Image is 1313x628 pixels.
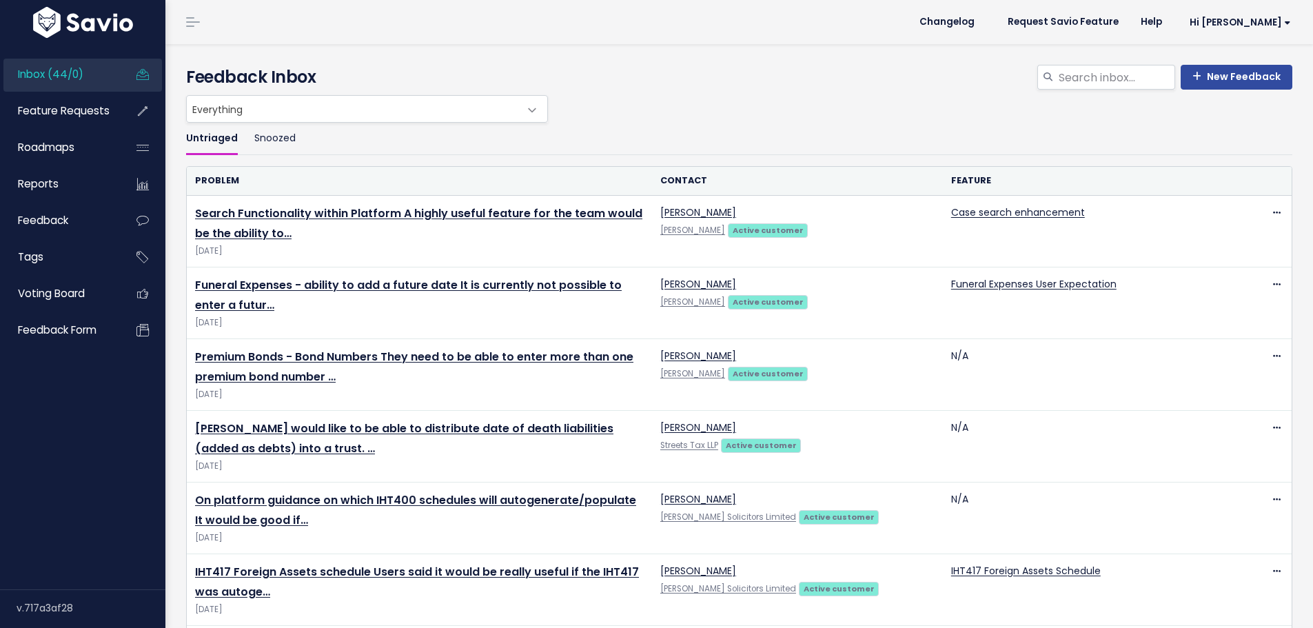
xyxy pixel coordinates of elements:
[18,323,96,337] span: Feedback form
[1181,65,1292,90] a: New Feedback
[733,225,804,236] strong: Active customer
[733,368,804,379] strong: Active customer
[943,339,1234,411] td: N/A
[726,440,797,451] strong: Active customer
[997,12,1130,32] a: Request Savio Feature
[195,531,644,545] span: [DATE]
[1190,17,1291,28] span: Hi [PERSON_NAME]
[18,250,43,264] span: Tags
[3,314,114,346] a: Feedback form
[943,167,1234,195] th: Feature
[660,205,736,219] a: [PERSON_NAME]
[660,583,796,594] a: [PERSON_NAME] Solicitors Limited
[660,225,725,236] a: [PERSON_NAME]
[195,277,622,313] a: Funeral Expenses - ability to add a future date It is currently not possible to enter a futur…
[799,581,879,595] a: Active customer
[660,492,736,506] a: [PERSON_NAME]
[18,67,83,81] span: Inbox (44/0)
[195,602,644,617] span: [DATE]
[951,564,1101,578] a: IHT417 Foreign Assets Schedule
[195,459,644,474] span: [DATE]
[1057,65,1175,90] input: Search inbox...
[1130,12,1173,32] a: Help
[186,123,1292,155] ul: Filter feature requests
[660,277,736,291] a: [PERSON_NAME]
[3,205,114,236] a: Feedback
[186,65,1292,90] h4: Feedback Inbox
[3,59,114,90] a: Inbox (44/0)
[919,17,975,27] span: Changelog
[195,492,636,528] a: On platform guidance on which IHT400 schedules will autogenerate/populate It would be good if…
[660,349,736,363] a: [PERSON_NAME]
[943,411,1234,483] td: N/A
[17,590,165,626] div: v.717a3af28
[18,286,85,301] span: Voting Board
[186,123,238,155] a: Untriaged
[195,349,633,385] a: Premium Bonds - Bond Numbers They need to be able to enter more than one premium bond number …
[728,223,808,236] a: Active customer
[3,168,114,200] a: Reports
[951,277,1117,291] a: Funeral Expenses User Expectation
[804,583,875,594] strong: Active customer
[3,278,114,310] a: Voting Board
[721,438,801,452] a: Active customer
[951,205,1085,219] a: Case search enhancement
[660,368,725,379] a: [PERSON_NAME]
[660,296,725,307] a: [PERSON_NAME]
[18,213,68,227] span: Feedback
[186,95,548,123] span: Everything
[728,366,808,380] a: Active customer
[187,96,520,122] span: Everything
[1173,12,1302,33] a: Hi [PERSON_NAME]
[733,296,804,307] strong: Active customer
[660,440,718,451] a: Streets Tax LLP
[195,421,613,456] a: [PERSON_NAME] would like to be able to distribute date of death liabilities (added as debts) into...
[3,95,114,127] a: Feature Requests
[943,483,1234,554] td: N/A
[652,167,943,195] th: Contact
[799,509,879,523] a: Active customer
[195,316,644,330] span: [DATE]
[660,421,736,434] a: [PERSON_NAME]
[254,123,296,155] a: Snoozed
[3,241,114,273] a: Tags
[195,564,639,600] a: IHT417 Foreign Assets schedule Users said it would be really useful if the IHT417 was autoge…
[804,511,875,523] strong: Active customer
[195,205,642,241] a: Search Functionality within Platform A highly useful feature for the team would be the ability to…
[18,176,59,191] span: Reports
[187,167,652,195] th: Problem
[195,244,644,259] span: [DATE]
[728,294,808,308] a: Active customer
[18,140,74,154] span: Roadmaps
[18,103,110,118] span: Feature Requests
[30,7,136,38] img: logo-white.9d6f32f41409.svg
[195,387,644,402] span: [DATE]
[3,132,114,163] a: Roadmaps
[660,564,736,578] a: [PERSON_NAME]
[660,511,796,523] a: [PERSON_NAME] Solicitors Limited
